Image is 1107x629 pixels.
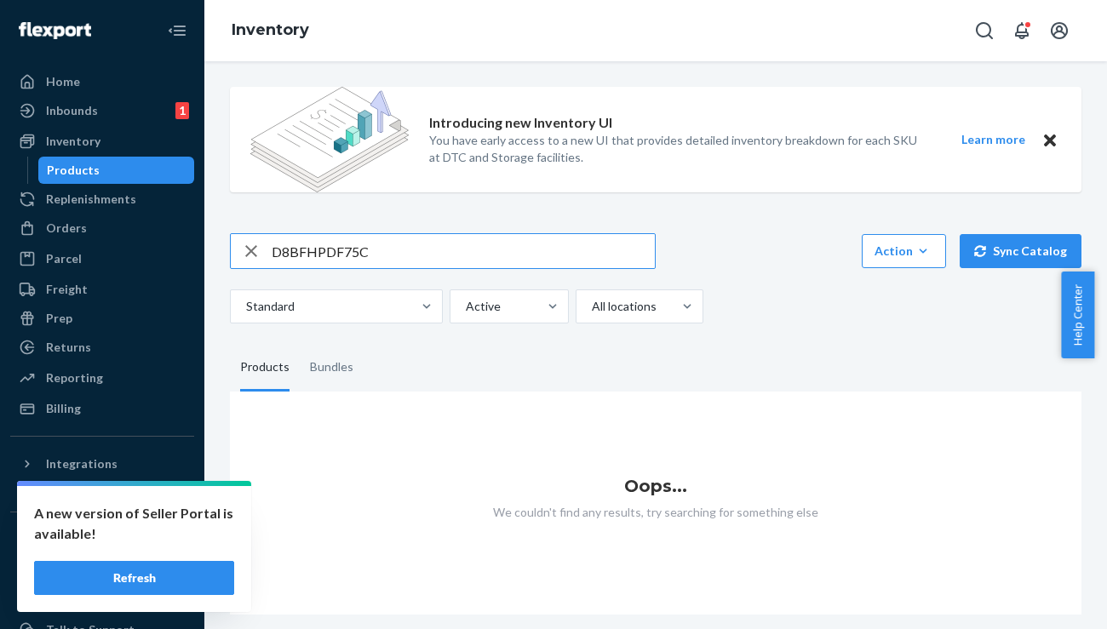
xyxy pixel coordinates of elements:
a: Settings [10,587,194,615]
button: Open notifications [1005,14,1039,48]
button: Integrations [10,450,194,477]
div: Prep [46,310,72,327]
p: We couldn't find any results, try searching for something else [230,504,1081,521]
input: All locations [590,298,592,315]
div: 1 [175,102,189,119]
div: Inventory [46,133,100,150]
input: Search inventory by name or sku [272,234,655,268]
a: Prep [10,305,194,332]
a: Products [38,157,195,184]
button: Action [862,234,946,268]
a: Add Fast Tag [10,560,194,580]
div: Inbounds [46,102,98,119]
input: Standard [244,298,246,315]
a: Replenishments [10,186,194,213]
a: Returns [10,334,194,361]
a: Billing [10,395,194,422]
div: Bundles [310,344,353,392]
a: Inventory [10,128,194,155]
button: Help Center [1061,272,1094,358]
div: Integrations [46,455,118,472]
a: Inventory [232,20,309,39]
button: Refresh [34,561,234,595]
ol: breadcrumbs [218,6,323,55]
div: Returns [46,339,91,356]
input: Active [464,298,466,315]
button: Open account menu [1042,14,1076,48]
button: Sync Catalog [960,234,1081,268]
a: Orders [10,214,194,242]
div: Home [46,73,80,90]
div: Parcel [46,250,82,267]
a: Inbounds1 [10,97,194,124]
a: Freight [10,276,194,303]
div: Action [875,243,933,260]
a: Add Integration [10,484,194,505]
p: A new version of Seller Portal is available! [34,503,234,544]
a: Reporting [10,364,194,392]
div: Orders [46,220,87,237]
img: new-reports-banner-icon.82668bd98b6a51aee86340f2a7b77ae3.png [250,87,409,192]
p: You have early access to a new UI that provides detailed inventory breakdown for each SKU at DTC ... [429,132,930,166]
div: Freight [46,281,88,298]
p: Introducing new Inventory UI [429,113,612,133]
div: Billing [46,400,81,417]
button: Fast Tags [10,526,194,553]
a: Home [10,68,194,95]
button: Open Search Box [967,14,1001,48]
div: Reporting [46,369,103,386]
h1: Oops... [230,477,1081,495]
img: Flexport logo [19,22,91,39]
div: Products [47,162,100,179]
button: Close Navigation [160,14,194,48]
a: Parcel [10,245,194,272]
button: Learn more [950,129,1035,151]
div: Products [240,344,290,392]
button: Close [1039,129,1061,151]
div: Replenishments [46,191,136,208]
